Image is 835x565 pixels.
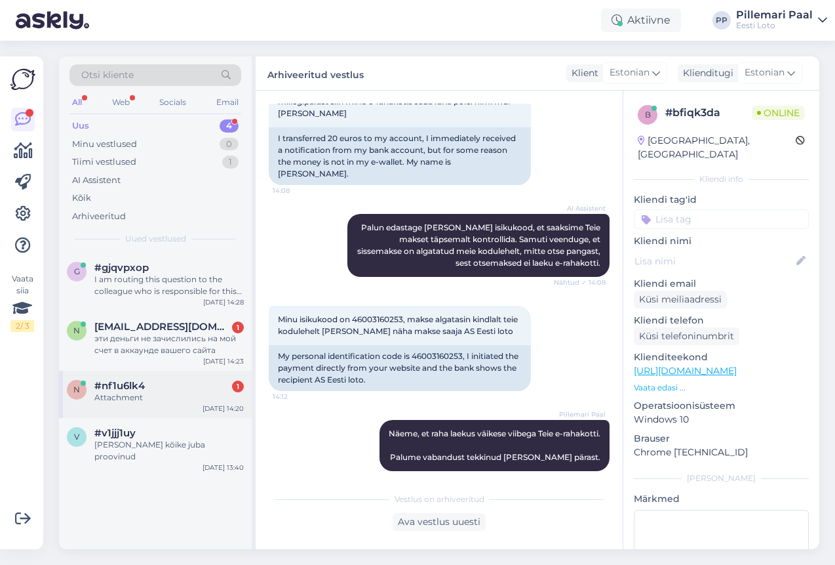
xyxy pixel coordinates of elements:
[214,94,241,111] div: Email
[634,472,809,484] div: [PERSON_NAME]
[745,66,785,80] span: Estonian
[665,105,752,121] div: # bfiqk3da
[94,380,145,392] span: #nf1u6lk4
[712,11,731,30] div: PP
[634,365,737,377] a: [URL][DOMAIN_NAME]
[74,432,79,442] span: v
[634,193,809,207] p: Kliendi tag'id
[634,254,794,268] input: Lisa nimi
[267,64,364,82] label: Arhiveeritud vestlus
[634,234,809,248] p: Kliendi nimi
[72,174,121,187] div: AI Assistent
[109,94,132,111] div: Web
[232,381,244,392] div: 1
[556,472,606,482] span: 14:38
[10,273,34,332] div: Vaata siia
[278,314,520,336] span: Minu isikukood on 46003160253, makse algatasin kindlalt teie kodulehelt [PERSON_NAME] näha makse ...
[634,327,739,345] div: Küsi telefoninumbrit
[94,333,244,356] div: эти деньги не зачислились на мой счет в аккаунде вашего сайта
[736,10,827,31] a: Pillemari PaalEesti Loto
[72,210,126,223] div: Arhiveeritud
[610,66,650,80] span: Estonian
[273,392,322,402] span: 14:12
[678,66,733,80] div: Klienditugi
[157,94,189,111] div: Socials
[203,297,244,307] div: [DATE] 14:28
[72,192,91,205] div: Kõik
[752,106,805,120] span: Online
[220,119,239,133] div: 4
[556,203,606,213] span: AI Assistent
[601,9,681,32] div: Aktiivne
[393,513,486,531] div: Ava vestlus uuesti
[645,110,651,119] span: b
[125,233,186,245] span: Uued vestlused
[634,492,809,506] p: Märkmed
[269,345,531,391] div: My personal identification code is 46003160253, I initiated the payment directly from your websit...
[10,67,35,92] img: Askly Logo
[634,413,809,427] p: Windows 10
[94,321,231,333] span: nestor64@hot.ee
[357,222,602,268] span: Palun edastage [PERSON_NAME] isikukood, et saaksime Teie makset täpsemalt kontrollida. Samuti vee...
[220,138,239,151] div: 0
[72,138,137,151] div: Minu vestlused
[73,385,80,394] span: n
[10,320,34,332] div: 2 / 3
[634,382,809,394] p: Vaata edasi ...
[94,274,244,297] div: I am routing this question to the colleague who is responsible for this topic. The reply might ta...
[736,10,813,20] div: Pillemari Paal
[389,429,600,462] span: Näeme, et raha laekus väikese viibega Teie e-rahakotti. Palume vabandust tekkinud [PERSON_NAME] p...
[203,463,244,472] div: [DATE] 13:40
[634,350,809,364] p: Klienditeekond
[72,156,136,169] div: Tiimi vestlused
[395,493,484,505] span: Vestlus on arhiveeritud
[203,356,244,366] div: [DATE] 14:23
[634,446,809,459] p: Chrome [TECHNICAL_ID]
[69,94,85,111] div: All
[74,266,80,276] span: g
[566,66,598,80] div: Klient
[638,134,796,161] div: [GEOGRAPHIC_DATA], [GEOGRAPHIC_DATA]
[273,186,322,196] span: 14:08
[203,404,244,413] div: [DATE] 14:20
[634,314,809,327] p: Kliendi telefon
[232,322,244,333] div: 1
[554,278,606,287] span: Nähtud ✓ 14:08
[94,439,244,463] div: [PERSON_NAME] kõike juba proovinud
[81,68,134,82] span: Otsi kliente
[634,291,727,308] div: Küsi meiliaadressi
[634,173,809,185] div: Kliendi info
[634,399,809,413] p: Operatsioonisüsteem
[634,277,809,291] p: Kliendi email
[94,262,149,274] span: #gjqvpxop
[94,392,244,404] div: Attachment
[72,119,89,133] div: Uus
[269,127,531,185] div: I transferred 20 euros to my account, I immediately received a notification from my bank account,...
[736,20,813,31] div: Eesti Loto
[634,432,809,446] p: Brauser
[222,156,239,169] div: 1
[73,325,80,335] span: n
[556,409,606,419] span: Pillemari Paal
[94,427,136,439] span: #v1jjj1uy
[634,209,809,229] input: Lisa tag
